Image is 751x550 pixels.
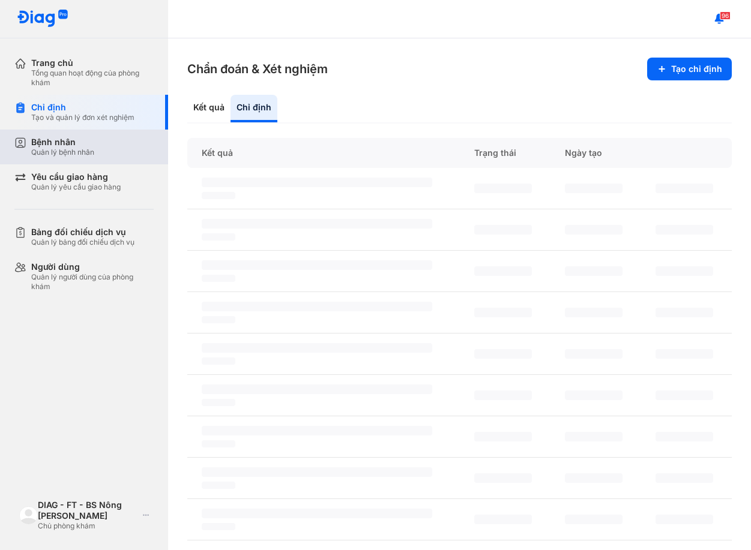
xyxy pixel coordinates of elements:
[31,272,154,291] div: Quản lý người dùng của phòng khám
[31,227,134,238] div: Bảng đối chiếu dịch vụ
[17,10,68,28] img: logo
[474,432,532,441] span: ‌
[31,68,154,88] div: Tổng quan hoạt động của phòng khám
[656,349,713,359] span: ‌
[565,225,623,235] span: ‌
[656,225,713,235] span: ‌
[202,233,235,241] span: ‌
[202,316,235,323] span: ‌
[565,184,623,193] span: ‌
[647,58,732,80] button: Tạo chỉ định
[720,11,731,20] span: 96
[474,308,532,317] span: ‌
[565,473,623,483] span: ‌
[187,61,328,77] h3: Chẩn đoán & Xét nghiệm
[31,58,154,68] div: Trang chủ
[202,357,235,365] span: ‌
[38,500,138,521] div: DIAG - FT - BS Nông [PERSON_NAME]
[565,390,623,400] span: ‌
[38,521,138,531] div: Chủ phòng khám
[202,260,432,270] span: ‌
[460,138,550,168] div: Trạng thái
[550,138,641,168] div: Ngày tạo
[656,266,713,276] span: ‌
[31,102,134,113] div: Chỉ định
[202,302,432,311] span: ‌
[656,184,713,193] span: ‌
[202,178,432,187] span: ‌
[31,113,134,122] div: Tạo và quản lý đơn xét nghiệm
[656,432,713,441] span: ‌
[474,390,532,400] span: ‌
[202,440,235,447] span: ‌
[474,225,532,235] span: ‌
[565,308,623,317] span: ‌
[474,515,532,524] span: ‌
[565,266,623,276] span: ‌
[19,506,38,525] img: logo
[202,523,235,530] span: ‌
[202,192,235,199] span: ‌
[565,349,623,359] span: ‌
[202,399,235,406] span: ‌
[474,184,532,193] span: ‌
[231,95,277,122] div: Chỉ định
[187,138,460,168] div: Kết quả
[31,238,134,247] div: Quản lý bảng đối chiếu dịch vụ
[202,482,235,489] span: ‌
[31,172,121,182] div: Yêu cầu giao hàng
[565,432,623,441] span: ‌
[474,349,532,359] span: ‌
[202,384,432,394] span: ‌
[31,262,154,272] div: Người dùng
[656,308,713,317] span: ‌
[474,266,532,276] span: ‌
[202,219,432,229] span: ‌
[656,390,713,400] span: ‌
[656,473,713,483] span: ‌
[202,467,432,477] span: ‌
[31,182,121,192] div: Quản lý yêu cầu giao hàng
[656,515,713,524] span: ‌
[187,95,231,122] div: Kết quả
[31,148,94,157] div: Quản lý bệnh nhân
[474,473,532,483] span: ‌
[202,343,432,353] span: ‌
[31,137,94,148] div: Bệnh nhân
[202,275,235,282] span: ‌
[202,426,432,435] span: ‌
[202,509,432,518] span: ‌
[565,515,623,524] span: ‌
